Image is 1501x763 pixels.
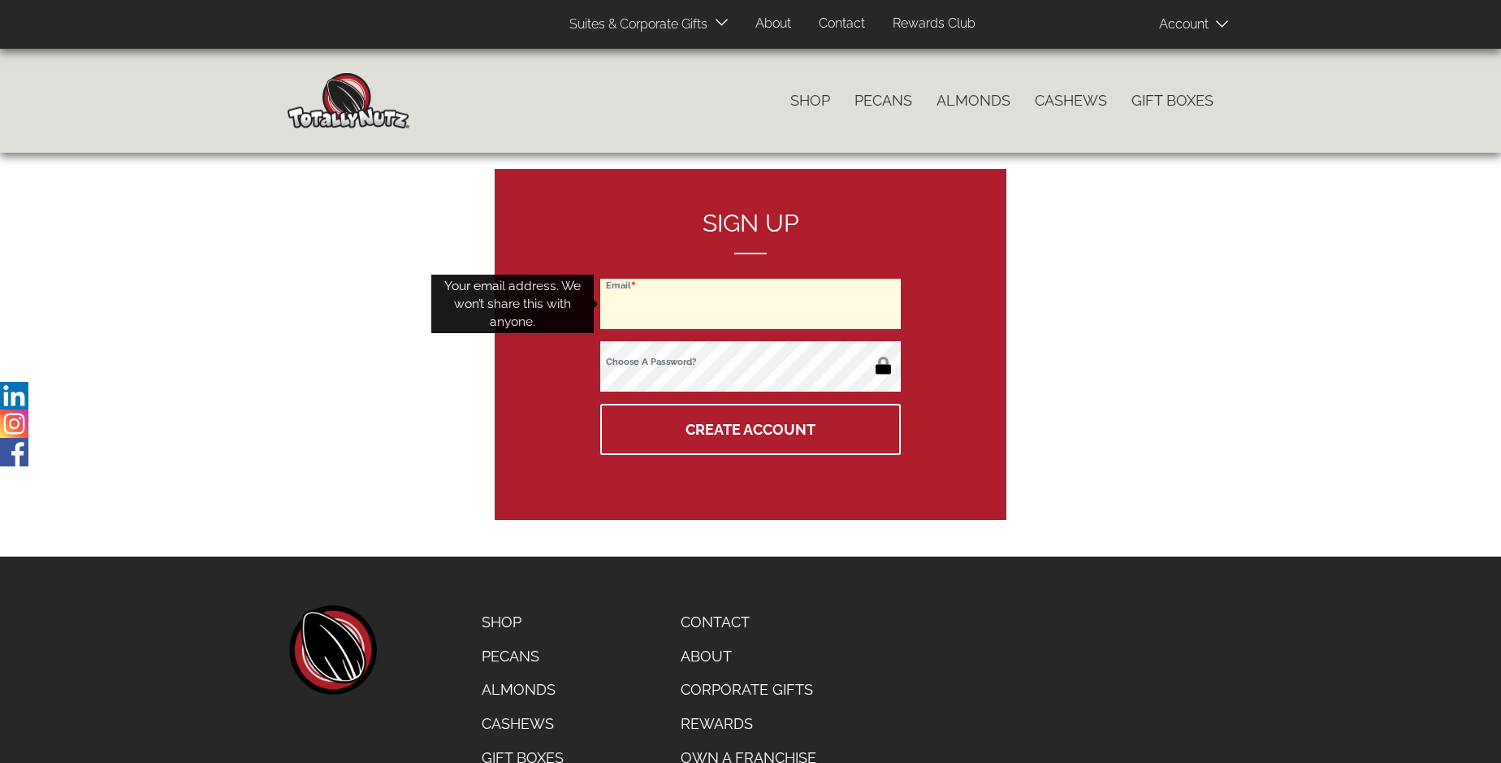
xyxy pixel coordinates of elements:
a: Rewards Club [880,8,988,40]
img: Home [288,73,409,128]
a: Shop [469,605,576,639]
a: Shop [778,84,842,118]
a: About [668,639,828,674]
a: Gift Boxes [1119,84,1226,118]
a: Corporate Gifts [668,673,828,707]
button: Create Account [600,404,901,455]
a: Suites & Corporate Gifts [557,9,712,41]
a: Cashews [1023,84,1119,118]
a: home [288,605,377,695]
input: Email [600,279,901,329]
a: Almonds [924,84,1023,118]
h2: Sign up [600,210,901,254]
a: Cashews [469,707,576,741]
a: Contact [668,605,828,639]
a: Pecans [842,84,924,118]
a: Contact [807,8,877,40]
a: About [743,8,803,40]
div: Your email address. We won’t share this with anyone. [431,275,594,334]
a: Almonds [469,673,576,707]
a: Pecans [469,639,576,674]
a: Rewards [668,707,828,741]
